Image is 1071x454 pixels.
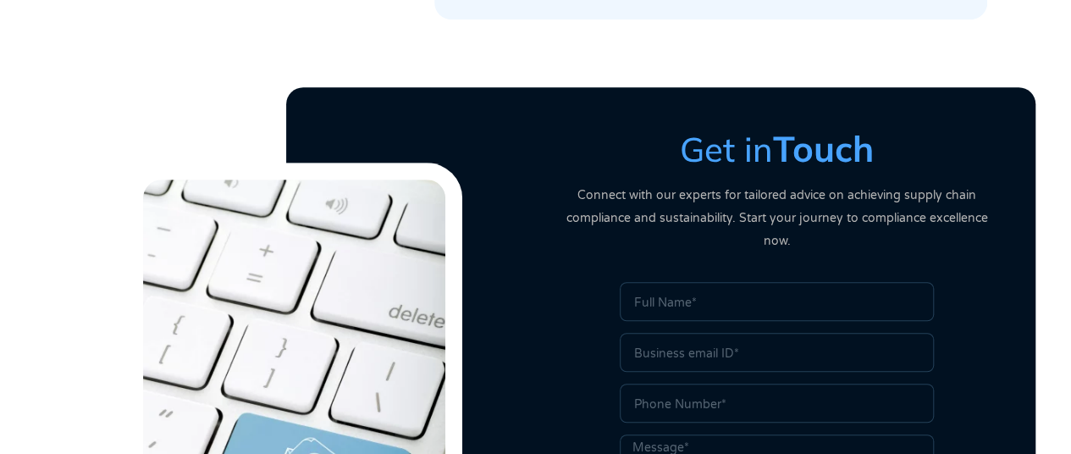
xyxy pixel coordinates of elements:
[553,128,1002,170] h3: Get in
[620,384,934,423] input: Only numbers and phone characters (#, -, *, etc) are accepted.
[620,333,934,372] input: Business email ID*
[773,126,874,171] strong: Touch
[553,184,1002,252] p: Connect with our experts for tailored advice on achieving supply chain compliance and sustainabil...
[620,282,934,321] input: Full Name*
